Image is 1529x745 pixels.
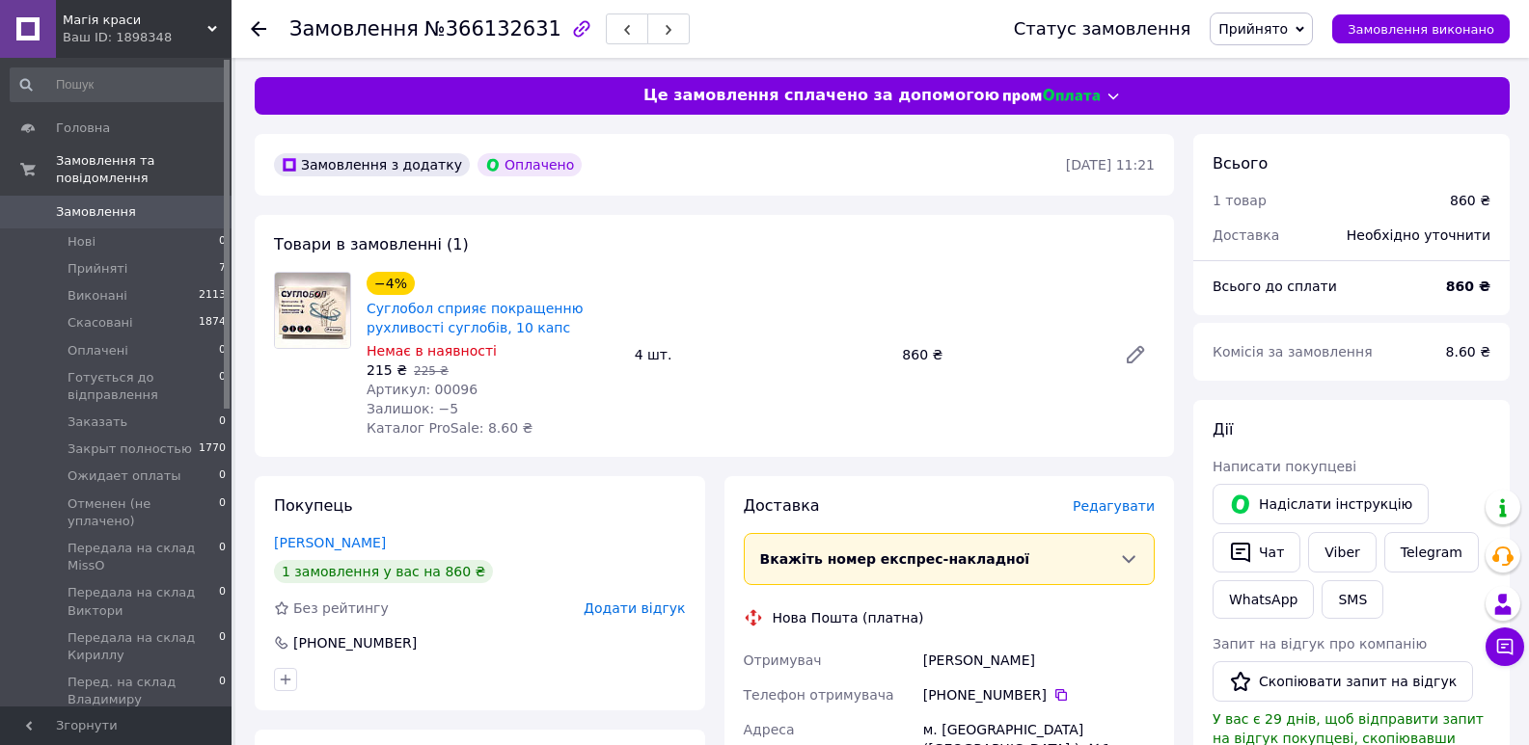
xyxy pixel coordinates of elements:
a: Viber [1308,532,1376,572]
span: Редагувати [1073,498,1155,514]
span: Запит на відгук про компанію [1213,636,1427,652]
span: Без рейтингу [293,600,389,616]
div: Нова Пошта (платна) [768,608,929,627]
span: Скасовані [68,314,133,332]
span: Заказать [68,413,127,431]
span: Додати відгук [584,600,685,616]
span: Комісія за замовлення [1213,344,1373,359]
span: 1 товар [1213,193,1267,208]
span: Доставка [1213,227,1279,243]
button: SMS [1322,580,1383,619]
span: 1874 [199,314,226,332]
span: Закрыт полностью [68,440,192,458]
div: Статус замовлення [1014,19,1191,39]
span: Адреса [744,722,795,737]
span: Товари в замовленні (1) [274,235,469,253]
time: [DATE] 11:21 [1066,157,1155,173]
span: Вкажіть номер експрес-накладної [760,551,1030,567]
span: Отримувач [744,652,822,668]
span: 0 [219,584,226,619]
span: 225 ₴ [414,364,449,378]
span: Каталог ProSale: 8.60 ₴ [367,420,532,436]
span: 215 ₴ [367,362,407,378]
span: Виконані [68,287,127,305]
span: 0 [219,467,226,485]
span: Перед. на склад Владимиру [68,674,219,708]
span: Отменен (не уплачено) [68,495,219,530]
span: 0 [219,495,226,530]
a: WhatsApp [1213,580,1314,619]
span: 8.60 ₴ [1446,344,1490,359]
a: [PERSON_NAME] [274,535,386,550]
span: №366132631 [424,17,561,40]
span: Телефон отримувача [744,687,894,703]
div: 860 ₴ [1450,191,1490,210]
div: 4 шт. [627,341,895,368]
button: Замовлення виконано [1332,14,1510,43]
span: Нові [68,233,96,251]
span: Прийнято [1218,21,1288,37]
div: −4% [367,272,415,295]
button: Чат з покупцем [1486,627,1524,666]
span: 0 [219,342,226,359]
div: [PHONE_NUMBER] [291,633,419,652]
span: Передала на склад MissO [68,540,219,574]
div: 860 ₴ [894,341,1108,368]
input: Пошук [10,67,228,102]
span: Доставка [744,496,820,515]
span: Оплачені [68,342,128,359]
span: Залишок: −5 [367,401,458,416]
span: 1770 [199,440,226,458]
a: Суглобол сприяє покращенню рухливості суглобів, 10 капс [367,301,583,335]
div: Необхідно уточнити [1335,214,1502,256]
div: Повернутися назад [251,19,266,39]
span: Передала на склад Кириллу [68,629,219,664]
span: Дії [1213,420,1233,439]
div: Оплачено [478,153,582,176]
span: 2113 [199,287,226,305]
span: Готується до відправлення [68,369,219,404]
span: Замовлення [289,17,419,40]
span: 0 [219,413,226,431]
span: Всього до сплати [1213,279,1337,294]
button: Скопіювати запит на відгук [1213,661,1473,702]
div: 1 замовлення у вас на 860 ₴ [274,560,493,583]
span: Всього [1213,154,1268,173]
span: Артикул: 00096 [367,382,478,397]
span: Замовлення [56,203,136,221]
span: Передала на склад Виктори [68,584,219,619]
span: Замовлення виконано [1348,22,1494,37]
div: [PHONE_NUMBER] [923,685,1155,705]
button: Надіслати інструкцію [1213,484,1429,524]
div: [PERSON_NAME] [919,643,1159,678]
span: Покупець [274,496,353,515]
span: 0 [219,369,226,404]
span: 0 [219,540,226,574]
a: Редагувати [1116,335,1155,374]
span: 0 [219,233,226,251]
span: 7 [219,260,226,278]
span: Магія краси [63,12,207,29]
b: 860 ₴ [1446,279,1490,294]
img: Суглобол сприяє покращенню рухливості суглобів, 10 капс [275,273,350,348]
span: Написати покупцеві [1213,459,1356,474]
div: Ваш ID: 1898348 [63,29,232,46]
span: Немає в наявності [367,343,497,359]
span: Ожидает оплаты [68,467,181,485]
span: Замовлення та повідомлення [56,152,232,187]
span: Головна [56,120,110,137]
span: Це замовлення сплачено за допомогою [643,85,999,107]
span: Прийняті [68,260,127,278]
button: Чат [1213,532,1300,572]
a: Telegram [1384,532,1479,572]
span: 0 [219,674,226,708]
div: Замовлення з додатку [274,153,470,176]
span: 0 [219,629,226,664]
